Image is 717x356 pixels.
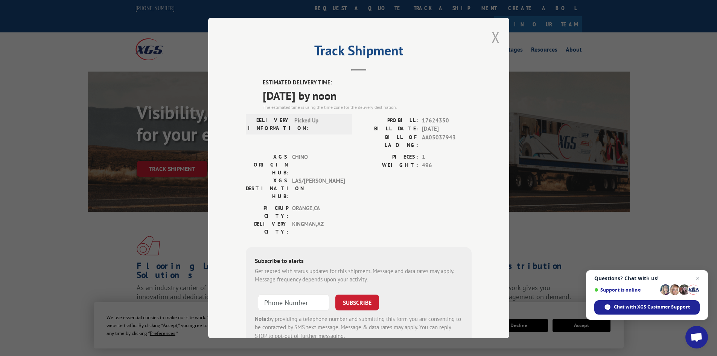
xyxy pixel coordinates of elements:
[292,220,343,236] span: KINGMAN , AZ
[246,45,472,60] h2: Track Shipment
[294,116,345,132] span: Picked Up
[693,274,702,283] span: Close chat
[255,315,463,341] div: by providing a telephone number and submitting this form you are consenting to be contacted by SM...
[422,161,472,170] span: 496
[594,275,700,281] span: Questions? Chat with us!
[248,116,291,132] label: DELIVERY INFORMATION:
[492,27,500,47] button: Close modal
[359,153,418,162] label: PIECES:
[263,78,472,87] label: ESTIMATED DELIVERY TIME:
[255,256,463,267] div: Subscribe to alerts
[594,300,700,315] div: Chat with XGS Customer Support
[246,177,288,200] label: XGS DESTINATION HUB:
[246,204,288,220] label: PICKUP CITY:
[258,295,329,310] input: Phone Number
[263,104,472,111] div: The estimated time is using the time zone for the delivery destination.
[246,153,288,177] label: XGS ORIGIN HUB:
[359,116,418,125] label: PROBILL:
[422,153,472,162] span: 1
[422,133,472,149] span: AA05037943
[255,315,268,322] strong: Note:
[246,220,288,236] label: DELIVERY CITY:
[292,204,343,220] span: ORANGE , CA
[359,161,418,170] label: WEIGHT:
[359,125,418,133] label: BILL DATE:
[422,116,472,125] span: 17624350
[594,287,658,293] span: Support is online
[685,326,708,348] div: Open chat
[335,295,379,310] button: SUBSCRIBE
[614,304,690,310] span: Chat with XGS Customer Support
[255,267,463,284] div: Get texted with status updates for this shipment. Message and data rates may apply. Message frequ...
[359,133,418,149] label: BILL OF LADING:
[292,153,343,177] span: CHINO
[263,87,472,104] span: [DATE] by noon
[422,125,472,133] span: [DATE]
[292,177,343,200] span: LAS/[PERSON_NAME]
